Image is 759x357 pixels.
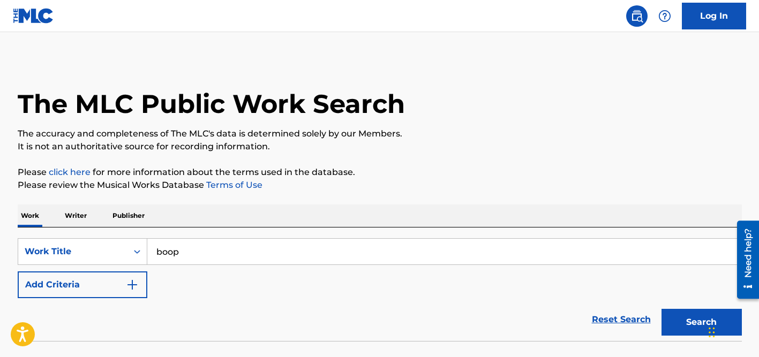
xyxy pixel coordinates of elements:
[658,10,671,22] img: help
[587,308,656,331] a: Reset Search
[109,204,148,227] p: Publisher
[18,238,742,341] form: Search Form
[126,278,139,291] img: 9d2ae6d4665cec9f34b9.svg
[709,316,715,348] div: Drag
[18,179,742,192] p: Please review the Musical Works Database
[705,306,759,357] iframe: Chat Widget
[654,5,675,27] div: Help
[662,309,742,336] button: Search
[18,127,742,140] p: The accuracy and completeness of The MLC's data is determined solely by our Members.
[18,204,42,227] p: Work
[18,166,742,179] p: Please for more information about the terms used in the database.
[18,88,405,120] h1: The MLC Public Work Search
[18,271,147,298] button: Add Criteria
[682,3,746,29] a: Log In
[630,10,643,22] img: search
[13,8,54,24] img: MLC Logo
[18,140,742,153] p: It is not an authoritative source for recording information.
[729,216,759,302] iframe: Resource Center
[62,204,90,227] p: Writer
[49,167,91,177] a: click here
[204,180,262,190] a: Terms of Use
[626,5,648,27] a: Public Search
[25,245,121,258] div: Work Title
